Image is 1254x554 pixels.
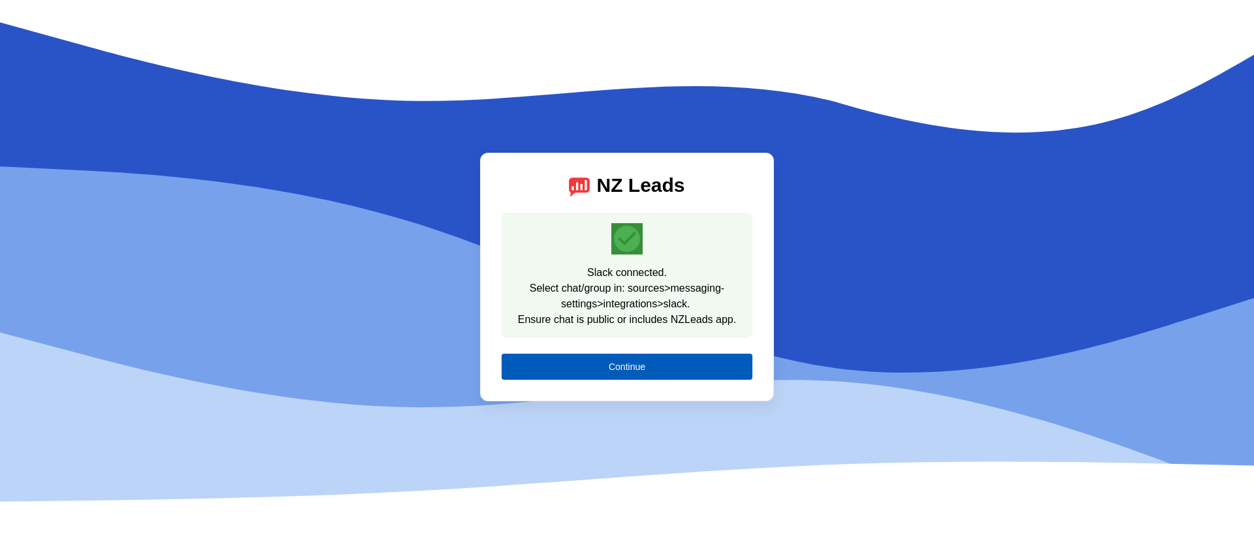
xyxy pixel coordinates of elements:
button: Continue [502,354,752,380]
div: NZ Leads [596,174,684,197]
div: Slack connected. Select chat/group in: sources>messaging-settings>integrations>slack. Ensure chat... [512,265,742,328]
mat-icon: check_circle [611,223,643,254]
img: logo [569,174,590,196]
span: Continue [609,362,645,372]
